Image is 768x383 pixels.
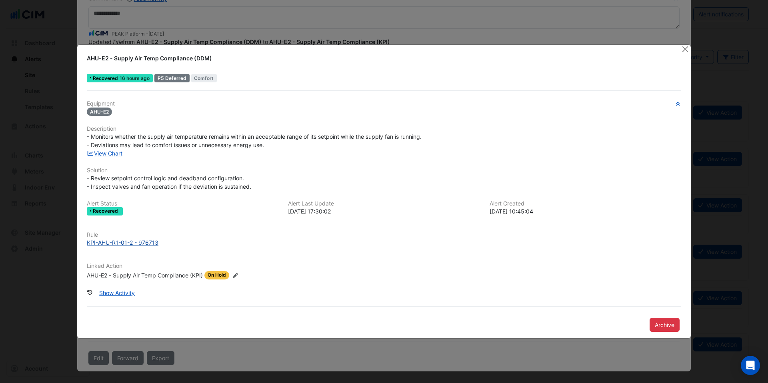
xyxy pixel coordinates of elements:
div: [DATE] 10:45:04 [490,207,681,215]
div: AHU-E2 - Supply Air Temp Compliance (KPI) [87,271,203,279]
h6: Rule [87,231,681,238]
span: - Review setpoint control logic and deadband configuration. - Inspect valves and fan operation if... [87,175,251,190]
a: KPI-AHU-R1-01-2 - 976713 [87,238,681,247]
h6: Equipment [87,100,681,107]
fa-icon: Edit Linked Action [232,272,238,278]
span: On Hold [204,271,229,279]
span: Recovered [93,209,120,213]
h6: Description [87,126,681,132]
span: Comfort [191,74,217,82]
div: P5 Deferred [154,74,190,82]
span: AHU-E2 [87,108,112,116]
div: [DATE] 17:30:02 [288,207,480,215]
div: KPI-AHU-R1-01-2 - 976713 [87,238,158,247]
h6: Alert Status [87,200,278,207]
h6: Linked Action [87,263,681,269]
h6: Alert Last Update [288,200,480,207]
a: View Chart [87,150,122,157]
span: Recovered [93,76,120,81]
h6: Solution [87,167,681,174]
span: Mon 29-Sep-2025 17:30 AEST [120,75,150,81]
button: Archive [650,318,680,332]
h6: Alert Created [490,200,681,207]
div: Open Intercom Messenger [741,356,760,375]
div: AHU-E2 - Supply Air Temp Compliance (DDM) [87,54,672,62]
button: Show Activity [94,286,140,300]
button: Close [681,45,689,53]
span: - Monitors whether the supply air temperature remains within an acceptable range of its setpoint ... [87,133,423,148]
